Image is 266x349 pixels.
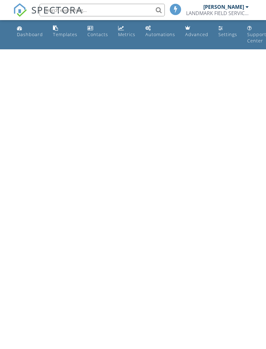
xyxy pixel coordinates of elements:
[218,31,237,37] div: Settings
[203,4,244,10] div: [PERSON_NAME]
[53,31,77,37] div: Templates
[145,31,175,37] div: Automations
[39,4,165,16] input: Search everything...
[116,23,138,41] a: Metrics
[143,23,178,41] a: Automations (Basic)
[17,31,43,37] div: Dashboard
[118,31,135,37] div: Metrics
[13,3,27,17] img: The Best Home Inspection Software - Spectora
[50,23,80,41] a: Templates
[13,8,83,22] a: SPECTORA
[31,3,83,16] span: SPECTORA
[216,23,240,41] a: Settings
[87,31,108,37] div: Contacts
[14,23,45,41] a: Dashboard
[85,23,111,41] a: Contacts
[186,10,249,16] div: LANDMARK FIELD SERVICES
[185,31,208,37] div: Advanced
[183,23,211,41] a: Advanced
